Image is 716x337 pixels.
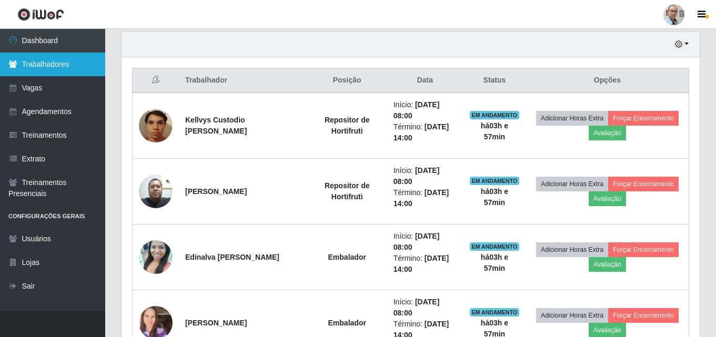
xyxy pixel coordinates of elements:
[394,165,457,187] li: Início:
[139,227,173,287] img: 1650687338616.jpeg
[536,111,608,126] button: Adicionar Horas Extra
[589,126,626,140] button: Avaliação
[394,232,440,251] time: [DATE] 08:00
[185,187,247,196] strong: [PERSON_NAME]
[394,100,440,120] time: [DATE] 08:00
[394,231,457,253] li: Início:
[589,257,626,272] button: Avaliação
[481,187,508,207] strong: há 03 h e 57 min
[394,298,440,317] time: [DATE] 08:00
[608,308,679,323] button: Forçar Encerramento
[325,116,370,135] strong: Repositor de Hortifruti
[185,319,247,327] strong: [PERSON_NAME]
[394,253,457,275] li: Término:
[179,68,307,93] th: Trabalhador
[608,111,679,126] button: Forçar Encerramento
[481,253,508,272] strong: há 03 h e 57 min
[470,242,520,251] span: EM ANDAMENTO
[589,191,626,206] button: Avaliação
[536,177,608,191] button: Adicionar Horas Extra
[185,116,247,135] strong: Kellvys Custodio [PERSON_NAME]
[526,68,689,93] th: Opções
[394,297,457,319] li: Início:
[387,68,463,93] th: Data
[463,68,526,93] th: Status
[481,121,508,141] strong: há 03 h e 57 min
[17,8,64,21] img: CoreUI Logo
[139,169,173,213] img: 1755624541538.jpeg
[536,242,608,257] button: Adicionar Horas Extra
[470,177,520,185] span: EM ANDAMENTO
[394,187,457,209] li: Término:
[536,308,608,323] button: Adicionar Horas Extra
[307,68,387,93] th: Posição
[139,103,173,148] img: 1753263682977.jpeg
[325,181,370,201] strong: Repositor de Hortifruti
[328,319,366,327] strong: Embalador
[394,121,457,144] li: Término:
[470,111,520,119] span: EM ANDAMENTO
[328,253,366,261] strong: Embalador
[608,242,679,257] button: Forçar Encerramento
[394,99,457,121] li: Início:
[185,253,279,261] strong: Edinalva [PERSON_NAME]
[608,177,679,191] button: Forçar Encerramento
[394,166,440,186] time: [DATE] 08:00
[470,308,520,316] span: EM ANDAMENTO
